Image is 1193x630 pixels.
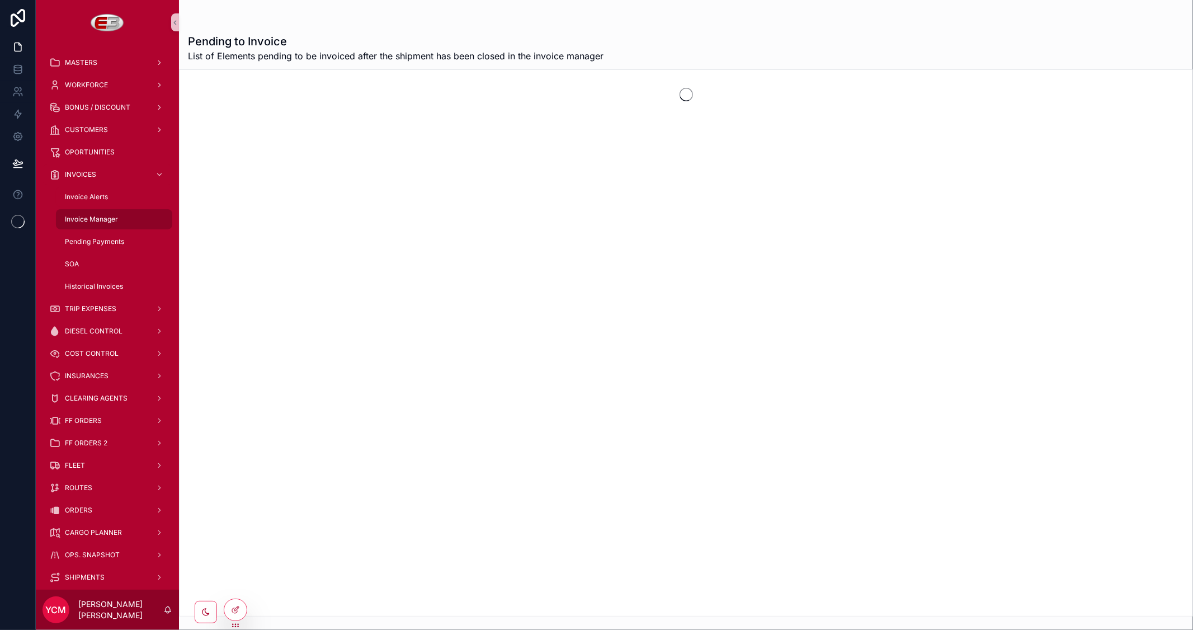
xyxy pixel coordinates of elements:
span: FF ORDERS [65,416,102,425]
a: OPS. SNAPSHOT [43,545,172,565]
span: CARGO PLANNER [65,528,122,537]
span: ROUTES [65,483,92,492]
span: OPORTUNITIES [65,148,115,157]
a: SOA [56,254,172,274]
span: BONUS / DISCOUNT [65,103,130,112]
a: Pending Payments [56,232,172,252]
span: Invoice Alerts [65,192,108,201]
a: INSURANCES [43,366,172,386]
span: Historical Invoices [65,282,123,291]
a: CARGO PLANNER [43,523,172,543]
a: FLEET [43,455,172,476]
a: CUSTOMERS [43,120,172,140]
span: YCM [46,603,67,617]
a: COST CONTROL [43,344,172,364]
a: FF ORDERS [43,411,172,431]
span: MASTERS [65,58,97,67]
span: DIESEL CONTROL [65,327,122,336]
a: ORDERS [43,500,172,520]
p: [PERSON_NAME] [PERSON_NAME] [78,599,163,621]
a: DIESEL CONTROL [43,321,172,341]
span: OPS. SNAPSHOT [65,551,120,560]
span: COST CONTROL [65,349,119,358]
span: SHIPMENTS [65,573,105,582]
span: TRIP EXPENSES [65,304,116,313]
img: App logo [91,13,125,31]
a: FF ORDERS 2 [43,433,172,453]
a: OPORTUNITIES [43,142,172,162]
a: INVOICES [43,164,172,185]
a: Invoice Alerts [56,187,172,207]
span: INVOICES [65,170,96,179]
span: INSURANCES [65,372,109,380]
span: Pending Payments [65,237,124,246]
h1: Pending to Invoice [188,34,603,49]
a: ROUTES [43,478,172,498]
span: FF ORDERS 2 [65,439,107,448]
span: Invoice Manager [65,215,118,224]
a: Invoice Manager [56,209,172,229]
a: WORKFORCE [43,75,172,95]
a: BONUS / DISCOUNT [43,97,172,117]
a: TRIP EXPENSES [43,299,172,319]
a: Historical Invoices [56,276,172,297]
a: SHIPMENTS [43,567,172,587]
span: SOA [65,260,79,269]
div: scrollable content [36,45,179,590]
span: List of Elements pending to be invoiced after the shipment has been closed in the invoice manager [188,49,603,63]
span: CLEARING AGENTS [65,394,128,403]
a: CLEARING AGENTS [43,388,172,408]
span: FLEET [65,461,85,470]
span: CUSTOMERS [65,125,108,134]
a: MASTERS [43,53,172,73]
span: WORKFORCE [65,81,108,90]
span: ORDERS [65,506,92,515]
